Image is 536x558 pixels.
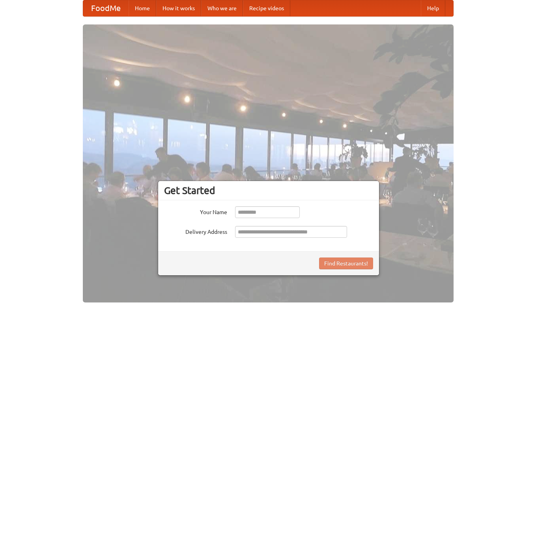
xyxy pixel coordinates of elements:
[83,0,129,16] a: FoodMe
[164,206,227,216] label: Your Name
[164,185,373,196] h3: Get Started
[156,0,201,16] a: How it works
[319,258,373,269] button: Find Restaurants!
[129,0,156,16] a: Home
[243,0,290,16] a: Recipe videos
[421,0,445,16] a: Help
[201,0,243,16] a: Who we are
[164,226,227,236] label: Delivery Address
